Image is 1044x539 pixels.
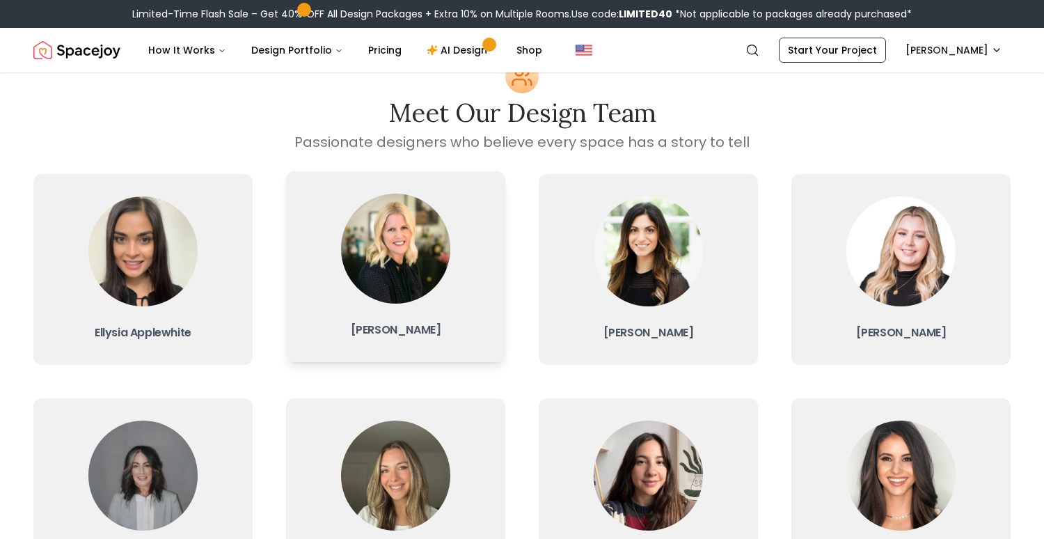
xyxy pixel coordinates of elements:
[33,36,120,64] img: Spacejoy Logo
[619,7,672,21] b: LIMITED40
[672,7,912,21] span: *Not applicable to packages already purchased*
[121,132,923,152] p: Passionate designers who believe every space has a story to tell
[33,174,253,365] a: EllysiaEllysia Applewhite
[286,171,505,362] a: Tina[PERSON_NAME]
[88,196,198,306] img: Ellysia
[33,99,1011,127] h2: Meet our Design Team
[357,36,413,64] a: Pricing
[505,36,553,64] a: Shop
[791,174,1011,365] a: Hannah[PERSON_NAME]
[240,36,354,64] button: Design Portfolio
[88,421,198,531] img: Kaitlyn
[297,320,494,340] h3: [PERSON_NAME]
[341,421,451,531] img: Sarah
[846,421,956,531] img: Angela
[550,323,747,343] h3: [PERSON_NAME]
[779,38,886,63] a: Start Your Project
[137,36,237,64] button: How It Works
[341,194,451,304] img: Tina
[897,38,1011,63] button: [PERSON_NAME]
[45,323,242,343] h3: Ellysia Applewhite
[132,7,912,21] div: Limited-Time Flash Sale – Get 40% OFF All Design Packages + Extra 10% on Multiple Rooms.
[137,36,553,64] nav: Main
[33,36,120,64] a: Spacejoy
[594,421,704,531] img: Maria
[576,42,592,58] img: United States
[539,174,758,365] a: Christina[PERSON_NAME]
[416,36,503,64] a: AI Design
[802,323,999,343] h3: [PERSON_NAME]
[594,196,704,306] img: Christina
[33,28,1011,72] nav: Global
[571,7,672,21] span: Use code:
[846,196,956,306] img: Hannah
